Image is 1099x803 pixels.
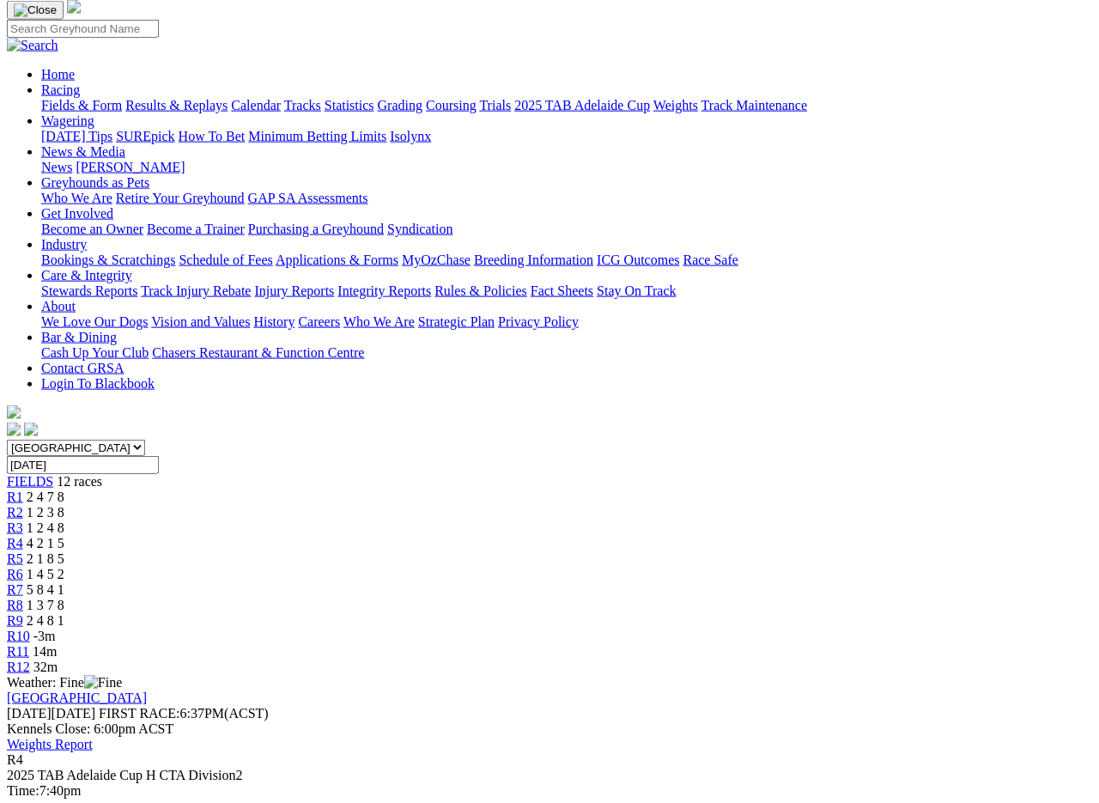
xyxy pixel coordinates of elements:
[27,598,64,612] span: 1 3 7 8
[7,520,23,535] a: R3
[41,283,1092,299] div: Care & Integrity
[7,423,21,436] img: facebook.svg
[276,252,398,267] a: Applications & Forms
[7,629,30,643] span: R10
[7,567,23,581] a: R6
[7,783,1092,799] div: 7:40pm
[7,20,159,38] input: Search
[141,283,251,298] a: Track Injury Rebate
[434,283,527,298] a: Rules & Policies
[76,160,185,174] a: [PERSON_NAME]
[41,330,117,344] a: Bar & Dining
[7,675,122,690] span: Weather: Fine
[7,598,23,612] a: R8
[41,191,1092,206] div: Greyhounds as Pets
[41,345,149,360] a: Cash Up Your Club
[41,98,122,113] a: Fields & Form
[116,191,245,205] a: Retire Your Greyhound
[41,361,124,375] a: Contact GRSA
[701,98,807,113] a: Track Maintenance
[7,613,23,628] a: R9
[514,98,650,113] a: 2025 TAB Adelaide Cup
[7,737,93,751] a: Weights Report
[27,551,64,566] span: 2 1 8 5
[7,551,23,566] span: R5
[7,783,39,798] span: Time:
[479,98,511,113] a: Trials
[41,299,76,313] a: About
[337,283,431,298] a: Integrity Reports
[147,222,245,236] a: Become a Trainer
[41,144,125,159] a: News & Media
[7,644,29,659] a: R11
[7,505,23,520] a: R2
[7,706,52,721] span: [DATE]
[402,252,471,267] a: MyOzChase
[378,98,422,113] a: Grading
[7,768,1092,783] div: 2025 TAB Adelaide Cup H CTA Division2
[248,191,368,205] a: GAP SA Assessments
[426,98,477,113] a: Coursing
[99,706,269,721] span: 6:37PM(ACST)
[41,268,132,283] a: Care & Integrity
[41,82,80,97] a: Racing
[7,456,159,474] input: Select date
[498,314,579,329] a: Privacy Policy
[41,252,1092,268] div: Industry
[151,314,250,329] a: Vision and Values
[653,98,698,113] a: Weights
[179,129,246,143] a: How To Bet
[7,490,23,504] a: R1
[248,129,386,143] a: Minimum Betting Limits
[343,314,415,329] a: Who We Are
[179,252,272,267] a: Schedule of Fees
[57,474,102,489] span: 12 races
[7,536,23,551] a: R4
[284,98,321,113] a: Tracks
[597,252,679,267] a: ICG Outcomes
[125,98,228,113] a: Results & Replays
[84,675,122,690] img: Fine
[41,191,112,205] a: Who We Are
[41,98,1092,113] div: Racing
[41,345,1092,361] div: Bar & Dining
[41,113,94,128] a: Wagering
[27,613,64,628] span: 2 4 8 1
[27,505,64,520] span: 1 2 3 8
[27,490,64,504] span: 2 4 7 8
[683,252,738,267] a: Race Safe
[27,582,64,597] span: 5 8 4 1
[41,160,1092,175] div: News & Media
[41,314,148,329] a: We Love Our Dogs
[531,283,593,298] a: Fact Sheets
[597,283,676,298] a: Stay On Track
[7,582,23,597] span: R7
[7,690,147,705] a: [GEOGRAPHIC_DATA]
[7,474,53,489] a: FIELDS
[41,67,75,82] a: Home
[7,660,30,674] span: R12
[7,706,95,721] span: [DATE]
[474,252,593,267] a: Breeding Information
[41,252,175,267] a: Bookings & Scratchings
[33,629,56,643] span: -3m
[14,3,57,17] img: Close
[27,536,64,551] span: 4 2 1 5
[41,129,1092,144] div: Wagering
[325,98,374,113] a: Statistics
[152,345,364,360] a: Chasers Restaurant & Function Centre
[33,660,58,674] span: 32m
[7,405,21,419] img: logo-grsa-white.png
[41,206,113,221] a: Get Involved
[41,283,137,298] a: Stewards Reports
[41,222,143,236] a: Become an Owner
